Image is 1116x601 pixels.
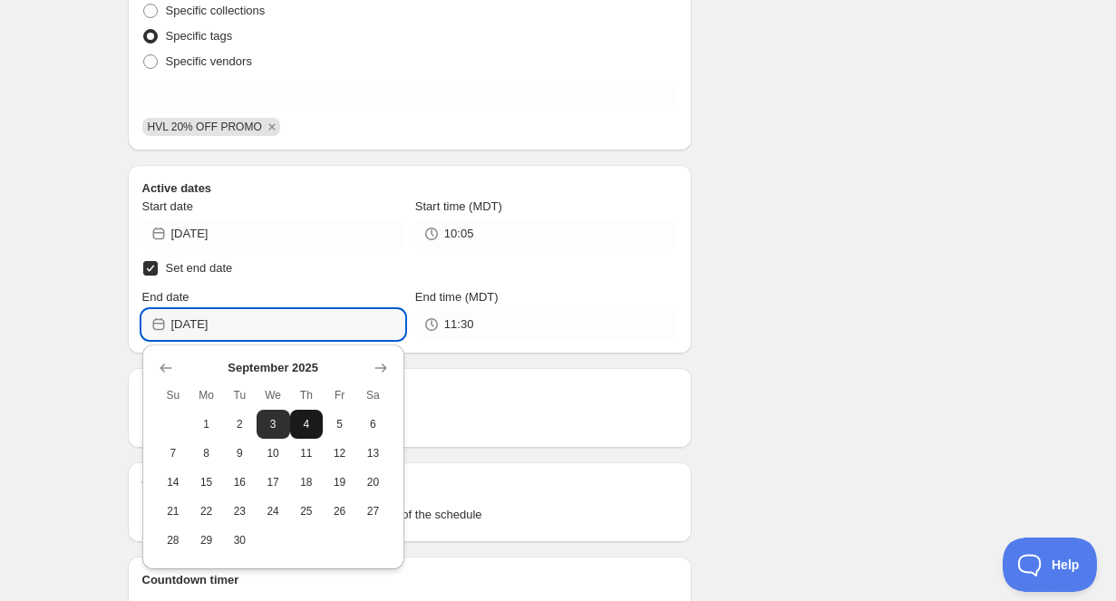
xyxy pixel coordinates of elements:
span: Sa [364,388,383,402]
th: Sunday [157,381,190,410]
span: 27 [364,504,383,519]
span: 8 [197,446,216,460]
span: Specific vendors [166,54,252,68]
button: Tuesday September 2 2025 [223,410,257,439]
th: Monday [189,381,223,410]
span: 11 [297,446,316,460]
span: 22 [197,504,216,519]
button: Show previous month, August 2025 [153,355,179,381]
h2: Active dates [142,179,678,198]
span: 18 [297,475,316,490]
button: Monday September 15 2025 [189,468,223,497]
span: Set end date [166,261,233,275]
button: Tuesday September 9 2025 [223,439,257,468]
span: Specific collections [166,4,266,17]
button: Friday September 5 2025 [323,410,356,439]
th: Thursday [290,381,324,410]
span: 4 [297,417,316,431]
span: 5 [330,417,349,431]
button: Friday September 26 2025 [323,497,356,526]
span: 10 [264,446,283,460]
span: Start date [142,199,193,213]
button: Sunday September 14 2025 [157,468,190,497]
button: Monday September 29 2025 [189,526,223,555]
span: Specific tags [166,29,233,43]
span: 30 [230,533,249,548]
span: 13 [364,446,383,460]
button: Thursday September 4 2025 [290,410,324,439]
span: 23 [230,504,249,519]
button: Monday September 1 2025 [189,410,223,439]
button: Saturday September 20 2025 [356,468,390,497]
button: Friday September 12 2025 [323,439,356,468]
button: Sunday September 7 2025 [157,439,190,468]
button: Remove HVL 20% OFF PROMO [264,119,280,135]
span: 9 [230,446,249,460]
button: Saturday September 6 2025 [356,410,390,439]
span: 26 [330,504,349,519]
button: Monday September 22 2025 [189,497,223,526]
span: 16 [230,475,249,490]
button: Tuesday September 30 2025 [223,526,257,555]
button: Sunday September 28 2025 [157,526,190,555]
span: 12 [330,446,349,460]
span: Tu [230,388,249,402]
th: Tuesday [223,381,257,410]
h2: Tags [142,477,678,495]
span: 6 [364,417,383,431]
iframe: Toggle Customer Support [1003,538,1098,592]
span: End date [142,290,189,304]
span: End time (MDT) [415,290,499,304]
span: Mo [197,388,216,402]
button: Wednesday September 10 2025 [257,439,290,468]
th: Saturday [356,381,390,410]
span: 21 [164,504,183,519]
span: We [264,388,283,402]
button: Thursday September 25 2025 [290,497,324,526]
button: Saturday September 27 2025 [356,497,390,526]
button: Wednesday September 17 2025 [257,468,290,497]
h2: Repeating [142,383,678,401]
span: 20 [364,475,383,490]
span: Fr [330,388,349,402]
th: Wednesday [257,381,290,410]
button: Thursday September 11 2025 [290,439,324,468]
button: Sunday September 21 2025 [157,497,190,526]
span: 1 [197,417,216,431]
span: 29 [197,533,216,548]
h2: Countdown timer [142,571,678,589]
span: 7 [164,446,183,460]
th: Friday [323,381,356,410]
button: Friday September 19 2025 [323,468,356,497]
button: Saturday September 13 2025 [356,439,390,468]
button: Show next month, October 2025 [368,355,393,381]
span: 14 [164,475,183,490]
span: 3 [264,417,283,431]
span: 2 [230,417,249,431]
span: Start time (MDT) [415,199,502,213]
button: Wednesday September 3 2025 [257,410,290,439]
span: 25 [297,504,316,519]
button: Monday September 8 2025 [189,439,223,468]
button: Thursday September 18 2025 [290,468,324,497]
button: Tuesday September 23 2025 [223,497,257,526]
span: 15 [197,475,216,490]
span: HVL 20% OFF PROMO [148,121,262,133]
span: 24 [264,504,283,519]
span: Th [297,388,316,402]
button: Wednesday September 24 2025 [257,497,290,526]
button: Tuesday September 16 2025 [223,468,257,497]
span: 19 [330,475,349,490]
span: Su [164,388,183,402]
span: 17 [264,475,283,490]
span: 28 [164,533,183,548]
